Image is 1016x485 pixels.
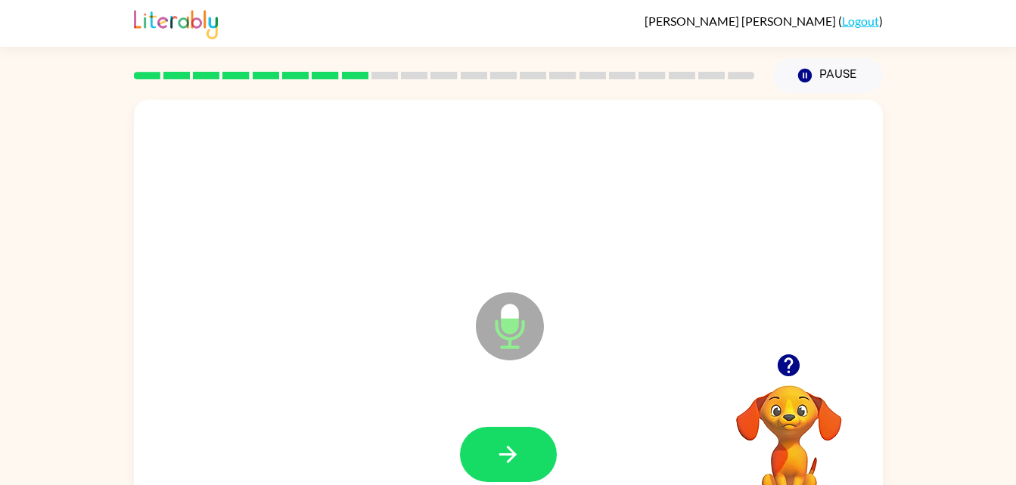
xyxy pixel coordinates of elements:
[773,58,883,93] button: Pause
[645,14,838,28] span: [PERSON_NAME] [PERSON_NAME]
[842,14,879,28] a: Logout
[645,14,883,28] div: ( )
[134,6,218,39] img: Literably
